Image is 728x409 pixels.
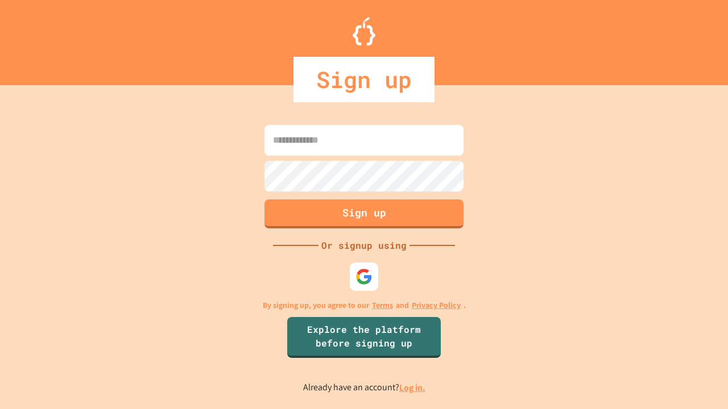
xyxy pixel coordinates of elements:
[293,57,435,102] div: Sign up
[287,317,441,358] a: Explore the platform before signing up
[412,299,461,311] a: Privacy Policy
[264,199,464,228] button: Sign up
[303,381,425,395] p: Already have an account?
[355,268,373,285] img: google-icon.svg
[318,239,409,252] div: Or signup using
[353,17,375,45] img: Logo.svg
[372,299,393,311] a: Terms
[263,299,466,311] p: By signing up, you agree to our and .
[399,382,425,394] a: Log in.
